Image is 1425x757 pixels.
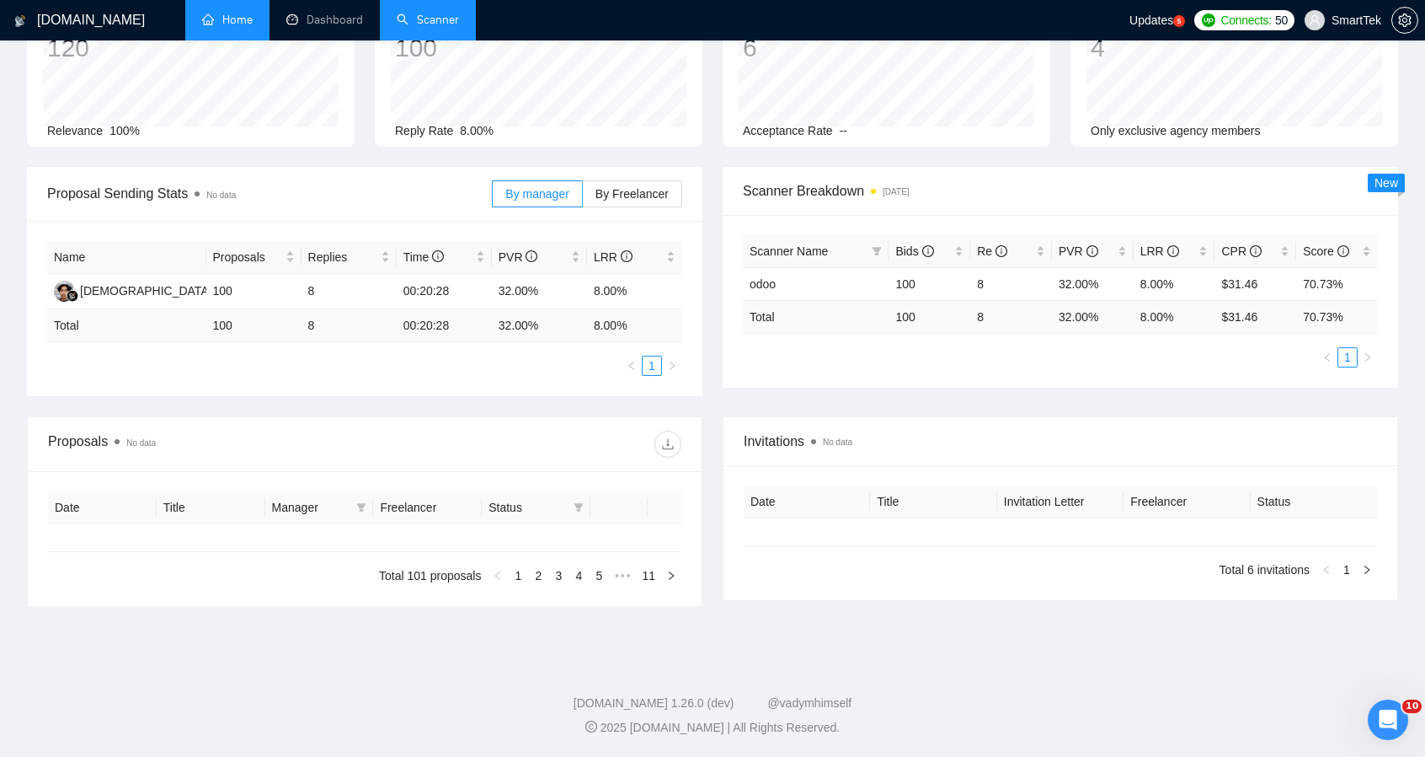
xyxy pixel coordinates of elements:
[872,246,882,256] span: filter
[654,431,681,458] button: download
[1363,352,1373,362] span: right
[1316,560,1337,580] li: Previous Page
[1322,352,1332,362] span: left
[488,566,508,586] li: Previous Page
[1250,245,1262,257] span: info-circle
[509,566,527,585] a: 1
[1309,14,1321,26] span: user
[1392,13,1417,27] span: setting
[1220,560,1310,580] li: Total 6 invitations
[662,356,682,376] button: right
[508,566,528,586] li: 1
[1357,560,1377,580] button: right
[609,566,636,586] span: •••
[48,491,157,524] th: Date
[1337,347,1358,368] li: 1
[13,719,1412,737] div: 2025 [DOMAIN_NAME] | All Rights Reserved.
[642,356,662,376] li: 1
[307,13,363,27] span: Dashboard
[1317,347,1337,368] li: Previous Page
[1337,561,1356,579] a: 1
[373,491,482,524] th: Freelancer
[549,566,568,585] a: 3
[662,356,682,376] li: Next Page
[1296,300,1378,333] td: 70.73 %
[1358,347,1378,368] button: right
[970,300,1052,333] td: 8
[1202,13,1215,27] img: upwork-logo.png
[1374,176,1398,190] span: New
[1275,11,1288,30] span: 50
[206,274,302,309] td: 100
[889,300,970,333] td: 100
[126,438,156,448] span: No data
[1391,7,1418,34] button: setting
[48,431,365,458] div: Proposals
[750,277,776,291] a: odoo
[574,696,734,710] a: [DOMAIN_NAME] 1.26.0 (dev)
[870,486,996,518] th: Title
[302,274,397,309] td: 8
[889,267,970,300] td: 100
[1221,244,1261,258] span: CPR
[922,245,934,257] span: info-circle
[661,566,681,586] button: right
[54,281,75,302] img: MZ
[302,309,397,342] td: 8
[655,438,680,451] span: download
[1086,245,1098,257] span: info-circle
[1129,13,1173,27] span: Updates
[1303,244,1348,258] span: Score
[403,250,444,264] span: Time
[80,282,309,300] div: [DEMOGRAPHIC_DATA][PERSON_NAME]
[637,566,660,585] a: 11
[302,241,397,274] th: Replies
[528,566,548,586] li: 2
[743,300,889,333] td: Total
[1214,267,1296,300] td: $31.46
[206,309,302,342] td: 100
[743,124,833,137] span: Acceptance Rate
[202,13,253,27] a: homeHome
[54,283,309,297] a: MZ[DEMOGRAPHIC_DATA][PERSON_NAME]
[1362,565,1372,575] span: right
[743,180,1378,201] span: Scanner Breakdown
[589,566,609,586] li: 5
[526,250,537,262] span: info-circle
[499,250,538,264] span: PVR
[379,566,481,586] li: Total 101 proposals
[272,498,350,517] span: Manager
[1214,300,1296,333] td: $ 31.46
[1338,348,1357,367] a: 1
[14,8,26,35] img: logo
[505,187,568,201] span: By manager
[1177,18,1182,25] text: 5
[432,250,444,262] span: info-circle
[587,274,682,309] td: 8.00%
[744,486,870,518] th: Date
[395,124,453,137] span: Reply Rate
[1052,267,1134,300] td: 32.00%
[574,502,584,513] span: filter
[1368,700,1408,740] iframe: Intercom live chat
[1296,267,1378,300] td: 70.73%
[868,239,885,264] span: filter
[594,250,632,264] span: LRR
[67,290,78,302] img: gigradar-bm.png
[995,245,1007,257] span: info-circle
[1251,486,1377,518] th: Status
[308,248,377,266] span: Replies
[970,267,1052,300] td: 8
[492,309,587,342] td: 32.00 %
[356,502,366,513] span: filter
[590,566,608,585] a: 5
[206,241,302,274] th: Proposals
[47,309,206,342] td: Total
[460,124,494,137] span: 8.00%
[622,356,642,376] button: left
[1317,347,1337,368] button: left
[157,491,265,524] th: Title
[397,309,492,342] td: 00:20:28
[206,191,236,200] span: No data
[1059,244,1098,258] span: PVR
